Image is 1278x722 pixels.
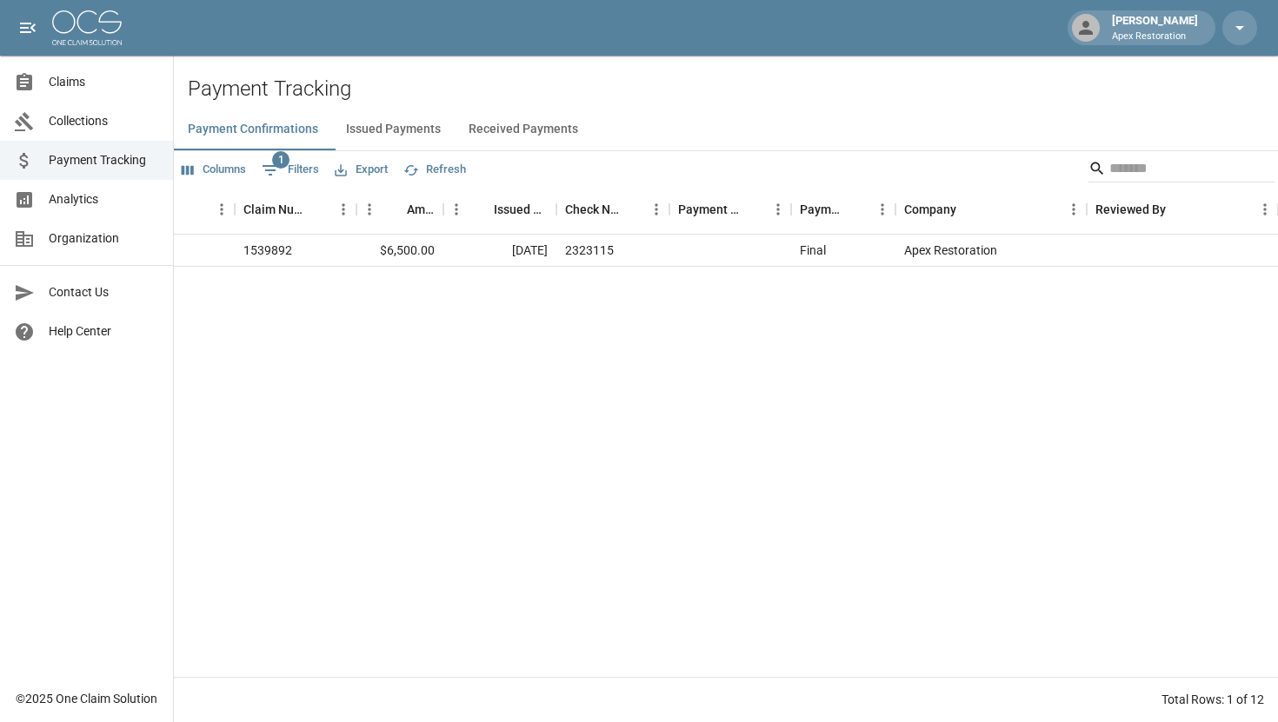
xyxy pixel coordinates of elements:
div: [PERSON_NAME] [1105,12,1205,43]
button: Select columns [177,156,250,183]
img: ocs-logo-white-transparent.png [52,10,122,45]
div: Payment Type [800,185,845,234]
div: Check Number [565,185,619,234]
button: Show filters [257,156,323,184]
div: Check Number [556,185,669,234]
button: Payment Confirmations [174,109,332,150]
button: Sort [383,197,407,222]
button: Menu [765,196,791,222]
div: © 2025 One Claim Solution [16,690,157,707]
div: Company [904,185,956,234]
div: 2323115 [565,242,614,259]
button: Menu [443,196,469,222]
button: Refresh [399,156,470,183]
div: Payment Method [678,185,741,234]
span: Help Center [49,322,159,341]
button: Menu [643,196,669,222]
div: Reviewed By [1095,185,1166,234]
div: Apex Restoration [895,235,1087,267]
div: Company [895,185,1087,234]
div: 1539892 [243,242,292,259]
button: open drawer [10,10,45,45]
div: Reviewed By [1087,185,1278,234]
button: Menu [869,196,895,222]
button: Sort [619,197,643,222]
span: Analytics [49,190,159,209]
div: Claim Number [235,185,356,234]
span: Collections [49,112,159,130]
span: Contact Us [49,283,159,301]
div: Payment Type [791,185,895,234]
div: Amount [356,185,443,234]
button: Sort [1166,197,1190,222]
button: Export [330,156,392,183]
h2: Payment Tracking [188,76,1278,102]
button: Sort [469,197,494,222]
button: Sort [845,197,869,222]
button: Issued Payments [332,109,455,150]
span: Organization [49,229,159,248]
div: Issued Date [494,185,548,234]
span: Payment Tracking [49,151,159,169]
button: Sort [306,197,330,222]
p: Apex Restoration [1112,30,1198,44]
div: [DATE] [443,235,556,267]
button: Menu [1252,196,1278,222]
span: Claims [49,73,159,91]
div: Claim [26,185,235,234]
div: Amount [407,185,435,234]
button: Menu [209,196,235,222]
div: Payment Method [669,185,791,234]
div: Claim Number [243,185,306,234]
button: Menu [356,196,383,222]
div: Final [800,242,826,259]
div: Search [1088,155,1275,186]
button: Menu [330,196,356,222]
button: Received Payments [455,109,592,150]
div: Total Rows: 1 of 12 [1162,691,1264,708]
div: $6,500.00 [356,235,443,267]
button: Sort [956,197,981,222]
div: Issued Date [443,185,556,234]
span: 1 [272,151,290,169]
div: dynamic tabs [174,109,1278,150]
button: Menu [1061,196,1087,222]
button: Sort [741,197,765,222]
